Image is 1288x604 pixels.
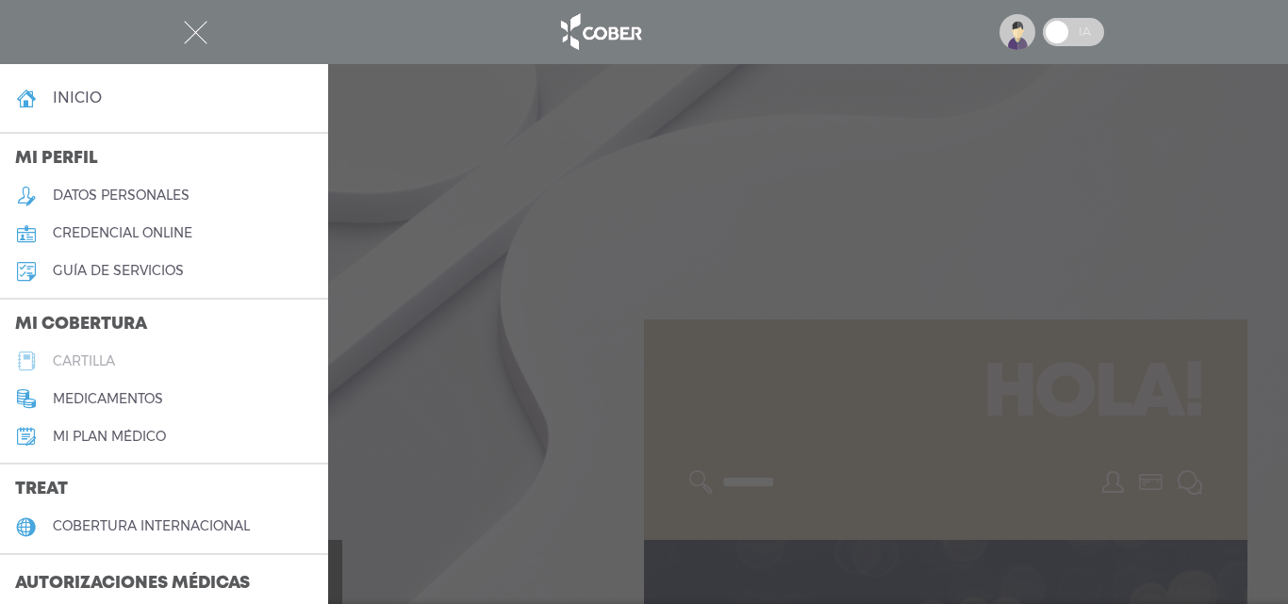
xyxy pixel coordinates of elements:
h5: cartilla [53,353,115,369]
h4: inicio [53,89,102,106]
img: profile-placeholder.svg [999,14,1035,50]
img: logo_cober_home-white.png [551,9,650,55]
h5: Mi plan médico [53,429,166,445]
h5: cobertura internacional [53,518,250,534]
h5: medicamentos [53,391,163,407]
h5: datos personales [53,188,190,204]
h5: credencial online [53,225,192,241]
img: Cober_menu-close-white.svg [184,21,207,44]
h5: guía de servicios [53,263,184,279]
